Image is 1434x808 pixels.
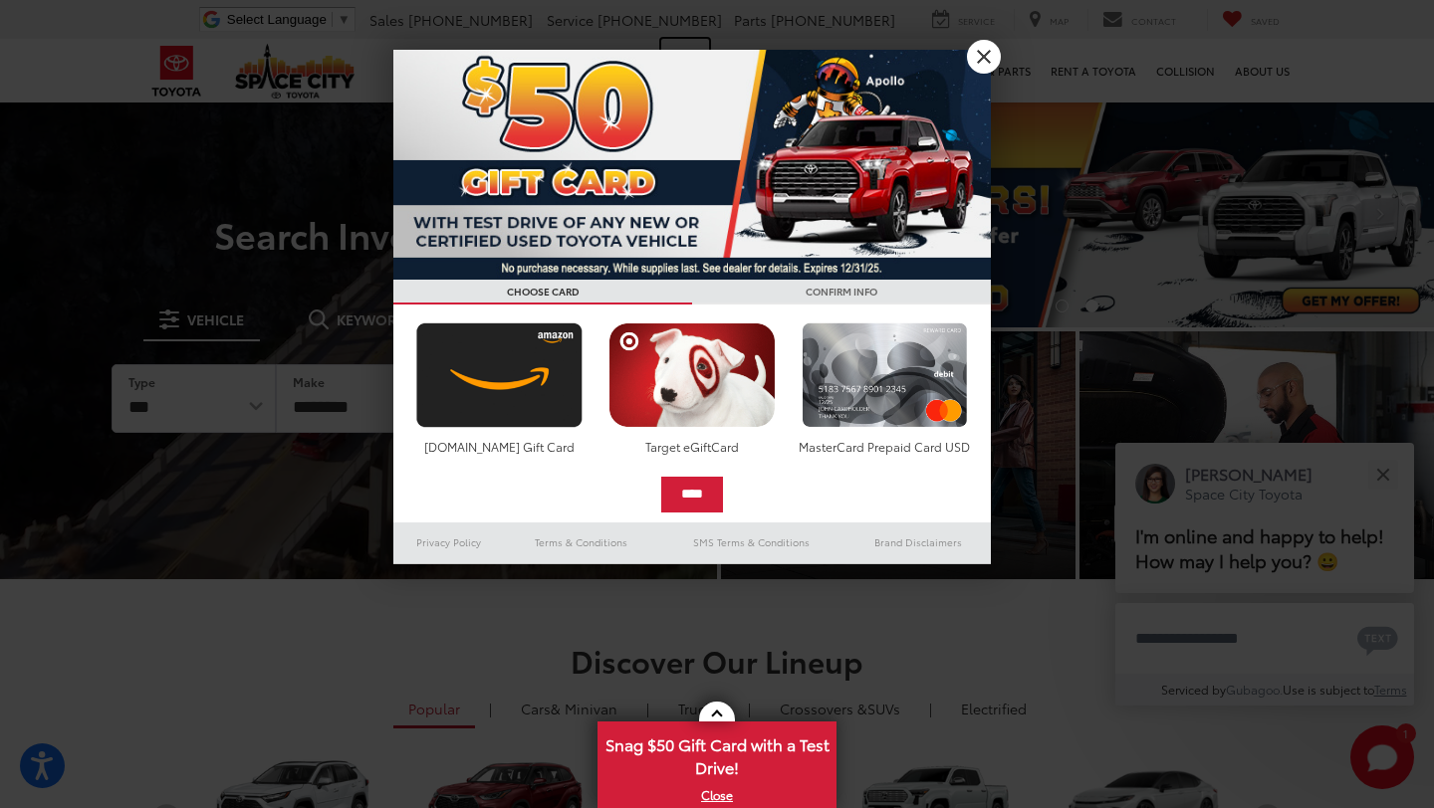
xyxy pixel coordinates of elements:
a: SMS Terms & Conditions [657,530,845,554]
h3: CONFIRM INFO [692,280,991,304]
div: [DOMAIN_NAME] Gift Card [411,438,588,455]
img: amazoncard.png [411,322,588,428]
a: Brand Disclaimers [845,530,991,554]
img: mastercard.png [797,322,973,428]
div: Target eGiftCard [603,438,780,455]
span: Snag $50 Gift Card with a Test Drive! [599,723,835,784]
div: MasterCard Prepaid Card USD [797,438,973,455]
h3: CHOOSE CARD [393,280,692,304]
img: targetcard.png [603,322,780,428]
a: Terms & Conditions [505,530,657,554]
a: Privacy Policy [393,530,505,554]
img: 53411_top_152338.jpg [393,50,991,280]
